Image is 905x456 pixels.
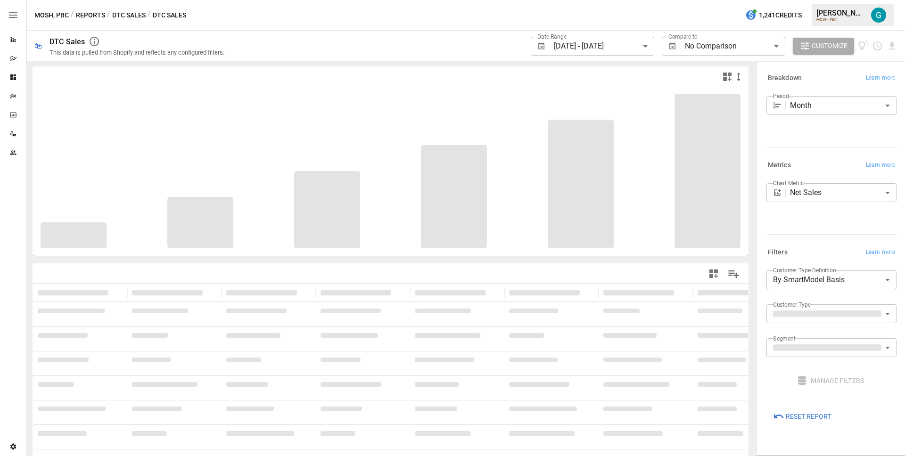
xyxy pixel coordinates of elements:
[872,41,883,51] button: Schedule report
[768,247,788,258] h6: Filters
[107,9,110,21] div: /
[112,9,146,21] button: DTC Sales
[723,263,744,285] button: Manage Columns
[887,41,897,51] button: Download report
[768,160,791,171] h6: Metrics
[49,49,224,56] div: This data is pulled from Shopify and reflects any configured filters.
[790,183,897,202] div: Net Sales
[768,73,802,83] h6: Breakdown
[109,286,123,299] button: Sort
[392,286,405,299] button: Sort
[759,9,802,21] span: 1,241 Credits
[816,17,865,22] div: MOSH, PBC
[34,41,42,50] div: 🛍
[773,301,811,309] label: Customer Type
[816,8,865,17] div: [PERSON_NAME]
[668,33,698,41] label: Compare to
[537,33,567,41] label: Date Range
[581,286,594,299] button: Sort
[204,286,217,299] button: Sort
[790,96,897,115] div: Month
[793,38,854,55] button: Customize
[773,179,804,187] label: Chart Metric
[786,411,831,423] span: Reset Report
[298,286,311,299] button: Sort
[866,161,895,170] span: Learn more
[865,2,892,28] button: Gavin Acres
[675,286,688,299] button: Sort
[812,40,847,52] span: Customize
[486,286,500,299] button: Sort
[741,7,806,24] button: 1,241Credits
[858,38,869,55] button: View documentation
[71,9,74,21] div: /
[554,37,654,56] div: [DATE] - [DATE]
[685,37,785,56] div: No Comparison
[49,37,85,46] div: DTC Sales
[148,9,151,21] div: /
[34,9,69,21] button: MOSH, PBC
[871,8,886,23] img: Gavin Acres
[773,92,789,100] label: Period
[773,334,795,342] label: Segment
[866,73,895,83] span: Learn more
[766,408,838,425] button: Reset Report
[866,248,895,257] span: Learn more
[773,266,836,274] label: Customer Type Definition
[76,9,105,21] button: Reports
[766,270,897,289] div: By SmartModel Basis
